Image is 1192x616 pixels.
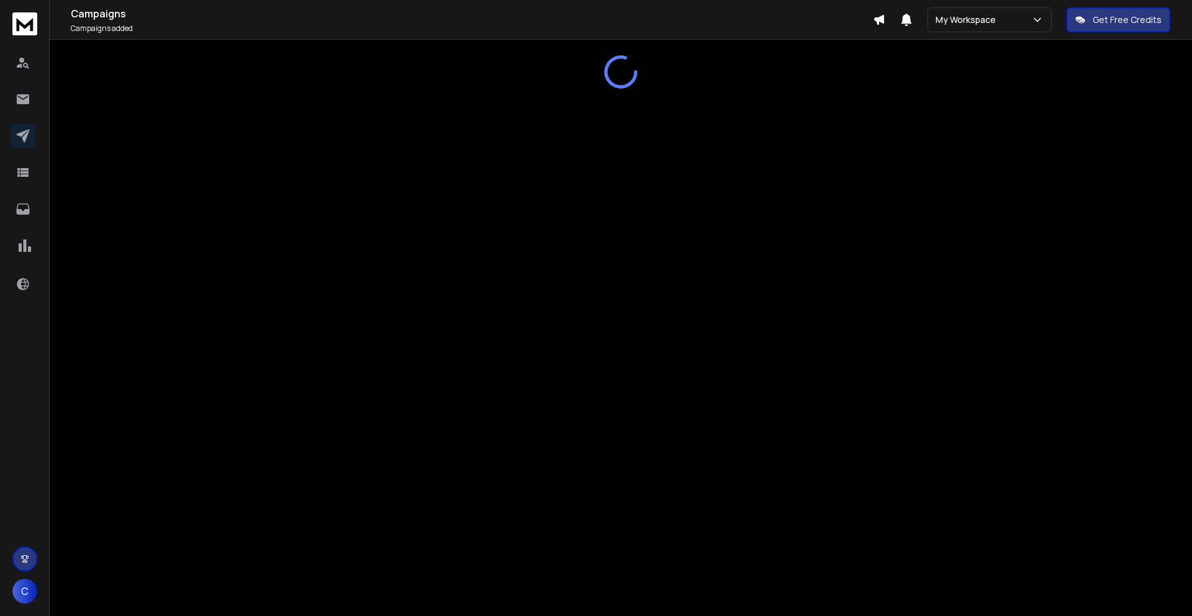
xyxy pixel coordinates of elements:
[1093,14,1162,26] p: Get Free Credits
[1067,7,1170,32] button: Get Free Credits
[936,14,1001,26] p: My Workspace
[12,12,37,35] img: logo
[71,24,873,33] p: Campaigns added
[12,579,37,604] button: C
[71,6,873,21] h1: Campaigns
